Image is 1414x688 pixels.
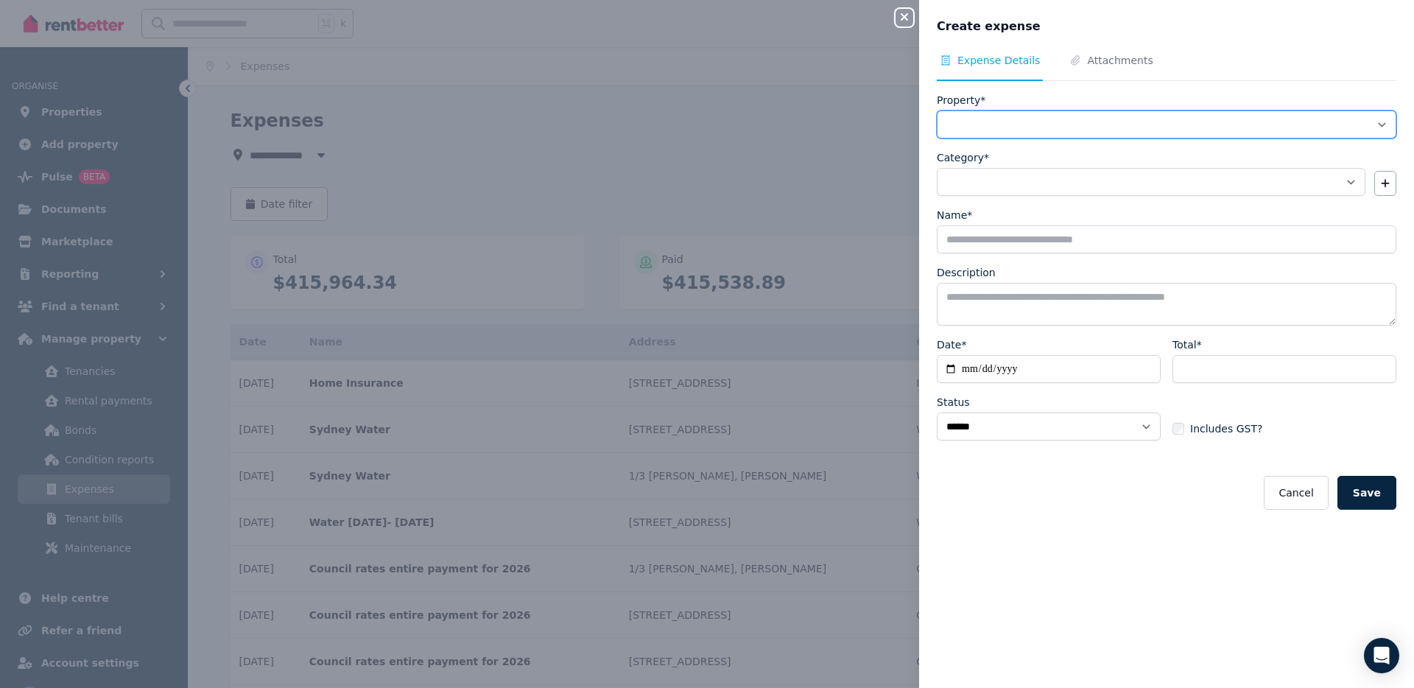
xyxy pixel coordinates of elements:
input: Includes GST? [1172,423,1184,435]
span: Expense Details [957,53,1040,68]
label: Category* [937,150,989,165]
label: Property* [937,93,985,108]
button: Save [1337,476,1396,510]
span: Includes GST? [1190,421,1262,436]
nav: Tabs [937,53,1396,81]
label: Total* [1172,337,1202,352]
button: Cancel [1264,476,1328,510]
div: Open Intercom Messenger [1364,638,1399,673]
label: Date* [937,337,966,352]
label: Name* [937,208,972,222]
span: Create expense [937,18,1041,35]
span: Attachments [1087,53,1153,68]
label: Description [937,265,996,280]
label: Status [937,395,970,410]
